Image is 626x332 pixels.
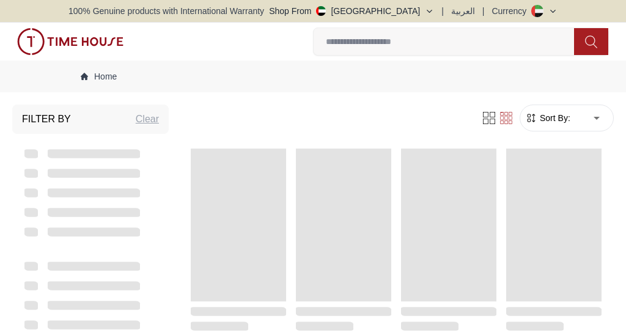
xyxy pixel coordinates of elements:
img: ... [17,28,123,55]
span: | [482,5,485,17]
a: Home [81,70,117,83]
button: Shop From[GEOGRAPHIC_DATA] [269,5,434,17]
span: 100% Genuine products with International Warranty [68,5,264,17]
h3: Filter By [22,112,71,127]
img: United Arab Emirates [316,6,326,16]
div: Currency [492,5,531,17]
span: Sort By: [537,112,570,124]
span: | [441,5,444,17]
nav: Breadcrumb [68,61,558,92]
button: Sort By: [525,112,570,124]
button: العربية [451,5,475,17]
div: Clear [136,112,159,127]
